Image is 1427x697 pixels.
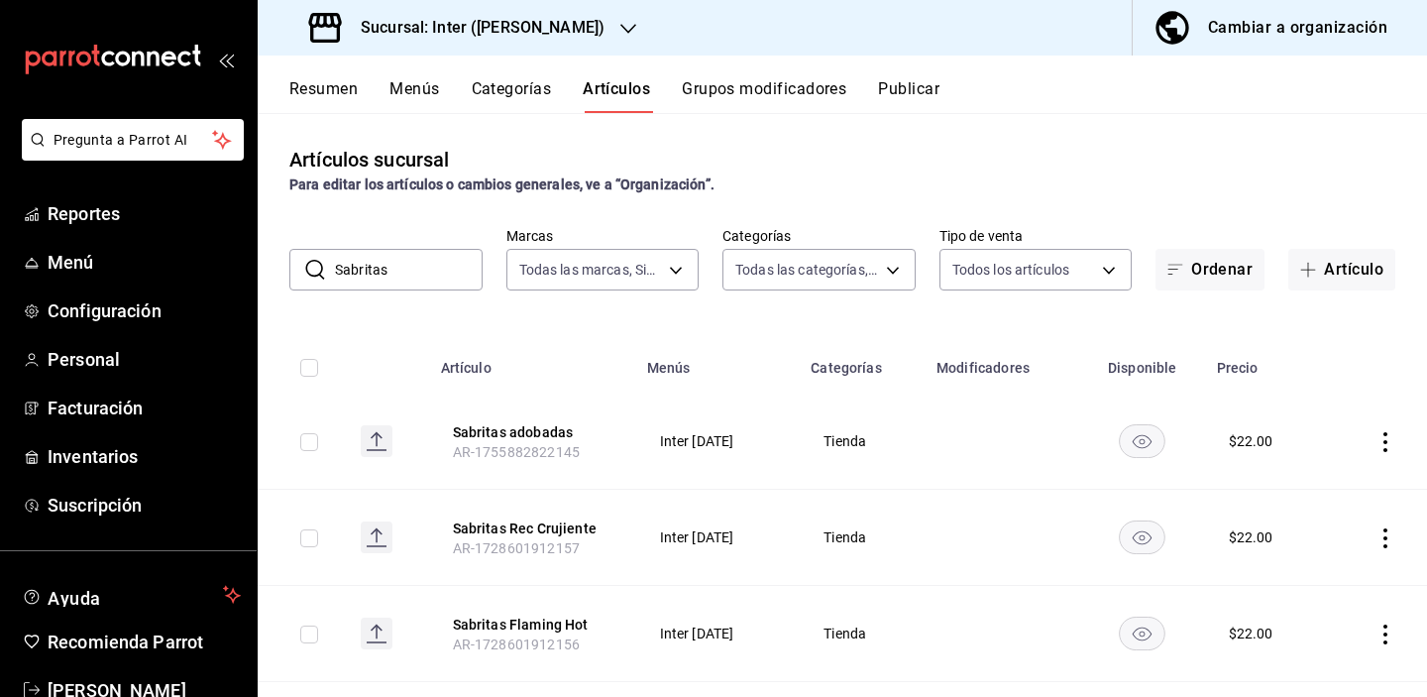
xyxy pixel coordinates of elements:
[345,16,604,40] h3: Sucursal: Inter ([PERSON_NAME])
[453,540,580,556] span: AR-1728601912157
[48,297,241,324] span: Configuración
[289,79,358,113] button: Resumen
[722,229,916,243] label: Categorías
[48,443,241,470] span: Inventarios
[429,330,635,394] th: Artículo
[218,52,234,67] button: open_drawer_menu
[48,395,241,421] span: Facturación
[1288,249,1395,290] button: Artículo
[289,145,449,174] div: Artículos sucursal
[14,144,244,165] a: Pregunta a Parrot AI
[823,530,900,544] span: Tienda
[939,229,1133,243] label: Tipo de venta
[735,260,879,280] span: Todas las categorías, Sin categoría
[472,79,552,113] button: Categorías
[506,229,700,243] label: Marcas
[660,434,775,448] span: Inter [DATE]
[289,79,1427,113] div: navigation tabs
[1375,625,1395,644] button: actions
[453,422,611,442] button: edit-product-location
[335,250,483,290] input: Buscar artículo
[660,530,775,544] span: Inter [DATE]
[48,200,241,227] span: Reportes
[823,434,900,448] span: Tienda
[54,130,213,151] span: Pregunta a Parrot AI
[1205,330,1327,394] th: Precio
[1119,521,1165,554] button: availability-product
[1375,432,1395,452] button: actions
[682,79,846,113] button: Grupos modificadores
[1119,617,1165,650] button: availability-product
[22,119,244,161] button: Pregunta a Parrot AI
[1080,330,1205,394] th: Disponible
[48,249,241,276] span: Menú
[48,492,241,519] span: Suscripción
[48,583,215,607] span: Ayuda
[660,627,775,640] span: Inter [DATE]
[1208,14,1387,42] div: Cambiar a organización
[48,629,241,655] span: Recomienda Parrot
[453,519,611,538] button: edit-product-location
[925,330,1080,394] th: Modificadores
[952,260,1070,280] span: Todos los artículos
[1229,624,1273,643] div: $ 22.00
[1119,424,1165,458] button: availability-product
[453,444,580,460] span: AR-1755882822145
[799,330,925,394] th: Categorías
[583,79,650,113] button: Artículos
[1155,249,1264,290] button: Ordenar
[1229,431,1273,451] div: $ 22.00
[48,346,241,373] span: Personal
[1229,527,1273,547] div: $ 22.00
[289,176,714,192] strong: Para editar los artículos o cambios generales, ve a “Organización”.
[519,260,663,280] span: Todas las marcas, Sin marca
[1375,528,1395,548] button: actions
[453,637,580,652] span: AR-1728601912156
[823,627,900,640] span: Tienda
[389,79,439,113] button: Menús
[453,615,611,635] button: edit-product-location
[635,330,800,394] th: Menús
[878,79,939,113] button: Publicar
